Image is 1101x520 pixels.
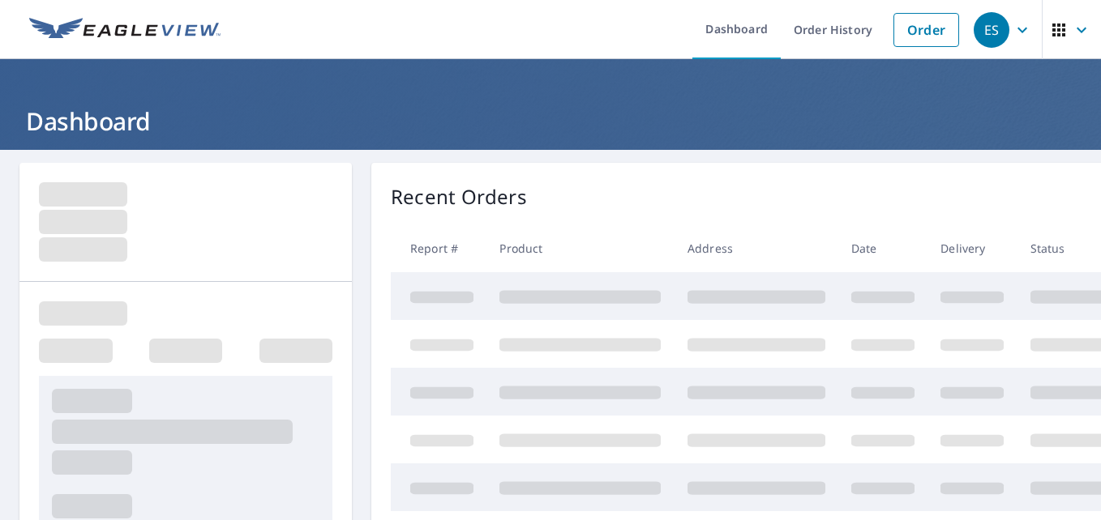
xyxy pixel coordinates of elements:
p: Recent Orders [391,182,527,211]
th: Delivery [927,224,1017,272]
div: ES [974,12,1009,48]
a: Order [893,13,959,47]
h1: Dashboard [19,104,1082,138]
th: Product [486,224,674,272]
th: Date [838,224,927,272]
th: Report # [391,224,486,272]
img: EV Logo [29,18,221,42]
th: Address [675,224,838,272]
